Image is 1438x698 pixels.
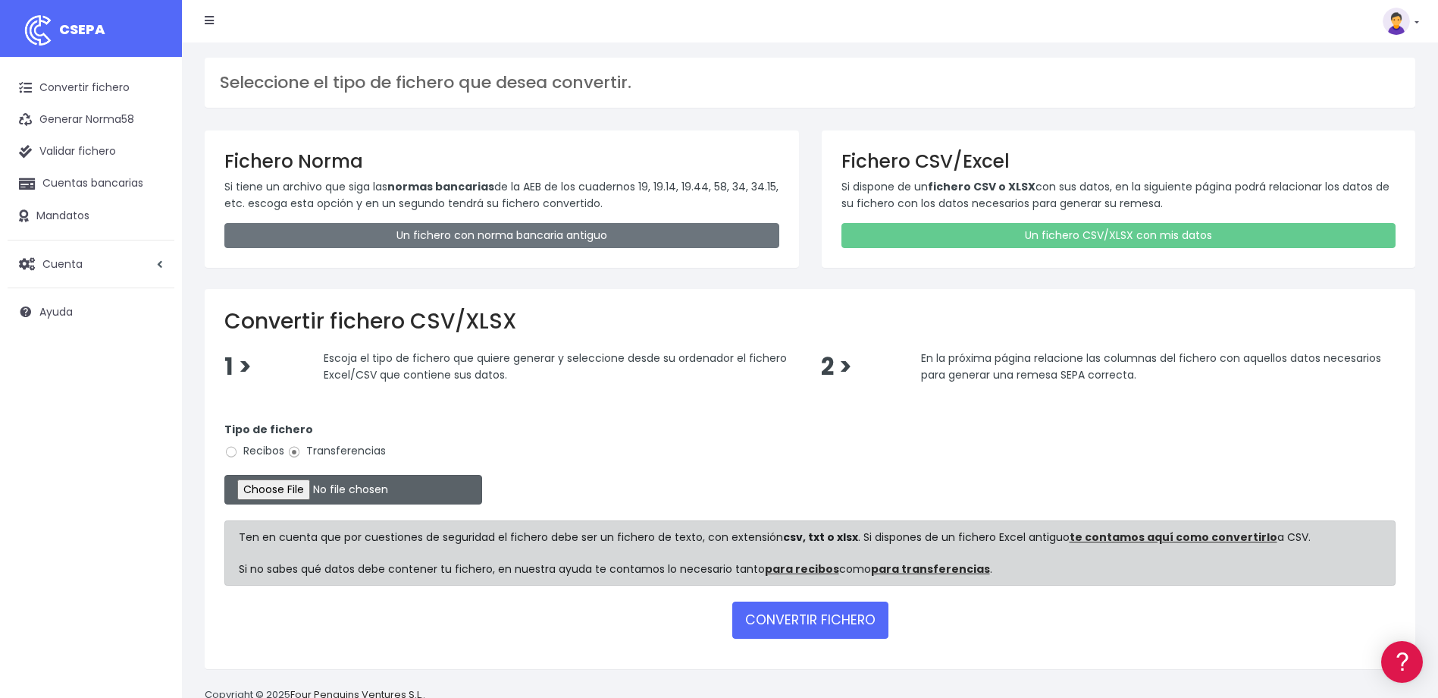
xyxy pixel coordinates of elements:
h3: Seleccione el tipo de fichero que desea convertir. [220,73,1400,93]
a: Un fichero CSV/XLSX con mis datos [841,223,1396,248]
a: Generar Norma58 [8,104,174,136]
button: Contáctanos [15,406,288,432]
label: Recibos [224,443,284,459]
div: Información general [15,105,288,120]
a: Validar fichero [8,136,174,168]
a: POWERED BY ENCHANT [208,437,292,451]
a: Cuenta [8,248,174,280]
span: Ayuda [39,304,73,319]
span: En la próxima página relacione las columnas del fichero con aquellos datos necesarios para genera... [921,351,1381,382]
a: para transferencias [871,561,990,577]
a: Información general [15,129,288,152]
a: Mandatos [8,200,174,232]
div: Convertir ficheros [15,168,288,182]
span: 1 > [224,351,252,383]
button: CONVERTIR FICHERO [732,602,888,638]
span: Cuenta [42,256,83,271]
a: te contamos aquí como convertirlo [1070,530,1277,545]
strong: csv, txt o xlsx [783,530,858,545]
span: CSEPA [59,20,105,39]
a: Formatos [15,192,288,215]
p: Si tiene un archivo que siga las de la AEB de los cuadernos 19, 19.14, 19.44, 58, 34, 34.15, etc.... [224,178,779,212]
strong: Tipo de fichero [224,422,313,437]
a: para recibos [765,561,839,577]
span: 2 > [821,351,852,383]
span: Escoja el tipo de fichero que quiere generar y seleccione desde su ordenador el fichero Excel/CSV... [324,351,787,382]
strong: fichero CSV o XLSX [928,179,1035,194]
strong: normas bancarias [387,179,494,194]
h3: Fichero CSV/Excel [841,150,1396,172]
a: Cuentas bancarias [8,168,174,200]
p: Si dispone de un con sus datos, en la siguiente página podrá relacionar los datos de su fichero c... [841,178,1396,212]
label: Transferencias [287,443,386,459]
div: Programadores [15,364,288,379]
a: Problemas habituales [15,215,288,239]
a: Un fichero con norma bancaria antiguo [224,223,779,248]
h2: Convertir fichero CSV/XLSX [224,309,1396,335]
div: Facturación [15,301,288,316]
img: profile [1383,8,1410,35]
a: Convertir fichero [8,72,174,104]
img: logo [19,11,57,49]
a: Perfiles de empresas [15,263,288,286]
a: Videotutoriales [15,239,288,263]
div: Ten en cuenta que por cuestiones de seguridad el fichero debe ser un fichero de texto, con extens... [224,520,1396,586]
h3: Fichero Norma [224,150,779,172]
a: General [15,325,288,349]
a: API [15,388,288,411]
a: Ayuda [8,296,174,328]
